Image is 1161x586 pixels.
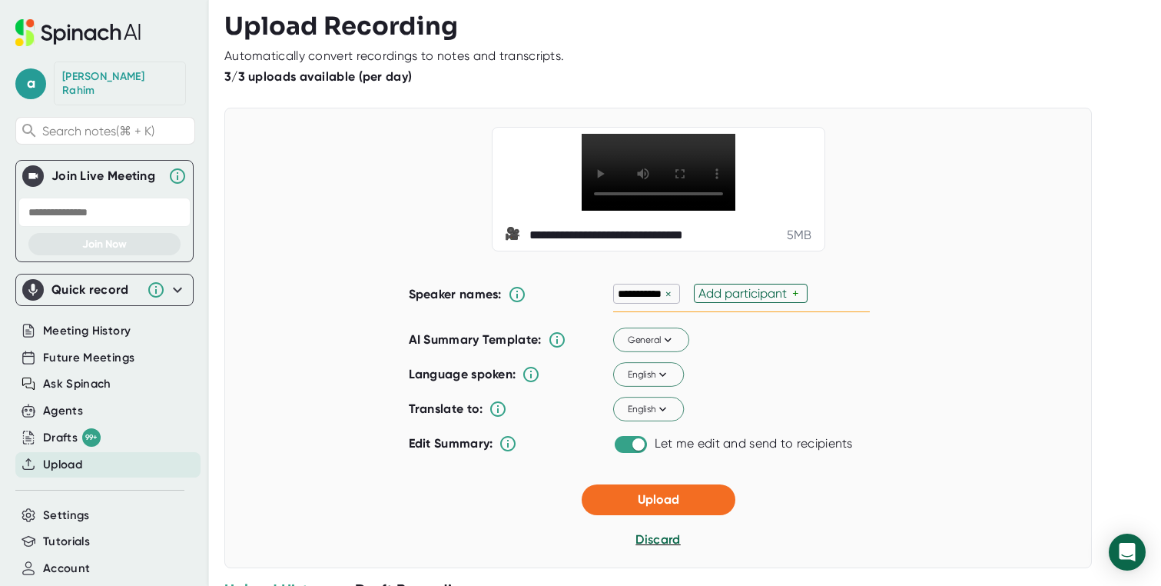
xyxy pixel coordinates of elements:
b: Translate to: [409,401,483,416]
div: Quick record [51,282,139,298]
div: Open Intercom Messenger [1109,534,1146,571]
div: Abdul Rahim [62,70,177,97]
button: Discard [635,531,680,549]
b: Edit Summary: [409,436,493,451]
button: General [613,328,689,353]
button: English [613,398,684,422]
div: Quick record [22,275,187,305]
button: Meeting History [43,322,131,340]
span: Upload [638,492,679,507]
h3: Upload Recording [224,12,1146,41]
div: Join Live Meeting [51,168,161,184]
button: Drafts 99+ [43,428,101,447]
span: Discard [635,532,680,547]
span: English [627,368,669,381]
span: Join Now [82,238,127,251]
button: Upload [582,484,735,515]
button: Join Now [28,233,181,255]
div: 99+ [82,428,101,447]
button: Tutorials [43,533,90,551]
button: Upload [43,456,82,474]
div: Drafts [43,428,101,447]
b: Speaker names: [409,287,502,301]
b: AI Summary Template: [409,332,542,348]
span: a [15,68,46,99]
img: Join Live Meeting [25,168,41,184]
button: Settings [43,507,90,524]
div: + [792,286,803,301]
span: video [505,226,523,245]
button: English [613,363,684,388]
div: Add participant [698,286,792,301]
div: 5 MB [787,228,812,243]
span: General [627,333,675,347]
div: Let me edit and send to recipients [655,436,853,451]
button: Future Meetings [43,349,134,367]
button: Agents [43,402,83,420]
span: English [627,402,669,416]
b: 3/3 uploads available (per day) [224,69,412,84]
div: Automatically convert recordings to notes and transcripts. [224,48,564,64]
span: Search notes (⌘ + K) [42,124,191,138]
button: Account [43,560,90,578]
div: Join Live MeetingJoin Live Meeting [22,161,187,191]
button: Ask Spinach [43,375,111,393]
div: × [662,287,675,301]
b: Language spoken: [409,367,516,381]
